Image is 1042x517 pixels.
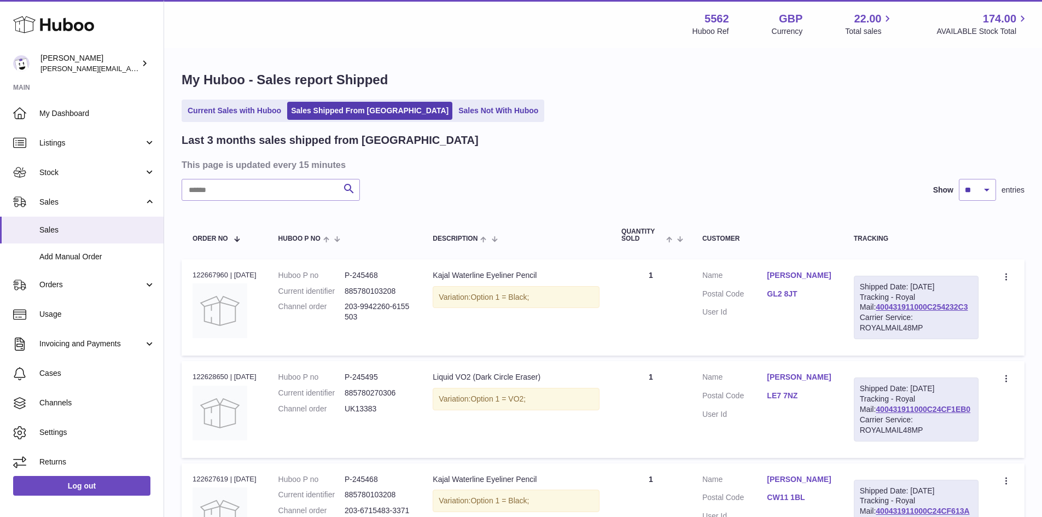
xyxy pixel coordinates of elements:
[278,235,321,242] span: Huboo P no
[779,11,802,26] strong: GBP
[860,486,973,496] div: Shipped Date: [DATE]
[702,492,767,506] dt: Postal Code
[433,235,478,242] span: Description
[39,339,144,349] span: Invoicing and Payments
[345,490,411,500] dd: 885780103208
[767,372,831,382] a: [PERSON_NAME]
[470,394,526,403] span: Option 1 = VO2;
[278,490,345,500] dt: Current identifier
[860,312,973,333] div: Carrier Service: ROYALMAIL48MP
[936,11,1029,37] a: 174.00 AVAILABLE Stock Total
[193,270,257,280] div: 122667960 | [DATE]
[772,26,803,37] div: Currency
[39,368,155,379] span: Cases
[345,474,411,485] dd: P-245468
[433,388,599,410] div: Variation:
[767,492,831,503] a: CW11 1BL
[854,235,979,242] div: Tracking
[39,457,155,467] span: Returns
[39,427,155,438] span: Settings
[702,270,767,283] dt: Name
[39,197,144,207] span: Sales
[854,276,979,339] div: Tracking - Royal Mail:
[470,293,529,301] span: Option 1 = Black;
[345,286,411,297] dd: 885780103208
[184,102,285,120] a: Current Sales with Huboo
[876,507,969,515] a: 400431911000C24CF613A
[345,301,411,322] dd: 203-9942260-6155503
[705,11,729,26] strong: 5562
[876,405,970,414] a: 400431911000C24CF1EB0
[193,372,257,382] div: 122628650 | [DATE]
[278,404,345,414] dt: Channel order
[860,384,973,394] div: Shipped Date: [DATE]
[39,252,155,262] span: Add Manual Order
[845,11,894,37] a: 22.00 Total sales
[470,496,529,505] span: Option 1 = Black;
[621,228,663,242] span: Quantity Sold
[278,474,345,485] dt: Huboo P no
[278,270,345,281] dt: Huboo P no
[860,415,973,435] div: Carrier Service: ROYALMAIL48MP
[702,409,767,420] dt: User Id
[1002,185,1024,195] span: entries
[278,388,345,398] dt: Current identifier
[278,372,345,382] dt: Huboo P no
[933,185,953,195] label: Show
[39,108,155,119] span: My Dashboard
[193,386,247,440] img: no-photo.jpg
[193,283,247,338] img: no-photo.jpg
[39,167,144,178] span: Stock
[345,270,411,281] dd: P-245468
[767,289,831,299] a: GL2 8JT
[854,377,979,441] div: Tracking - Royal Mail:
[702,372,767,385] dt: Name
[13,476,150,496] a: Log out
[702,289,767,302] dt: Postal Code
[39,225,155,235] span: Sales
[39,309,155,320] span: Usage
[13,55,30,72] img: ketan@vasanticosmetics.com
[182,71,1024,89] h1: My Huboo - Sales report Shipped
[455,102,542,120] a: Sales Not With Huboo
[182,133,479,148] h2: Last 3 months sales shipped from [GEOGRAPHIC_DATA]
[936,26,1029,37] span: AVAILABLE Stock Total
[278,286,345,297] dt: Current identifier
[193,474,257,484] div: 122627619 | [DATE]
[40,64,219,73] span: [PERSON_NAME][EMAIL_ADDRESS][DOMAIN_NAME]
[610,361,691,457] td: 1
[983,11,1016,26] span: 174.00
[702,474,767,487] dt: Name
[702,235,832,242] div: Customer
[860,282,973,292] div: Shipped Date: [DATE]
[702,391,767,404] dt: Postal Code
[845,26,894,37] span: Total sales
[854,11,881,26] span: 22.00
[39,138,144,148] span: Listings
[345,372,411,382] dd: P-245495
[39,398,155,408] span: Channels
[345,404,411,414] dd: UK13383
[433,490,599,512] div: Variation:
[433,270,599,281] div: Kajal Waterline Eyeliner Pencil
[433,372,599,382] div: Liquid VO2 (Dark Circle Eraser)
[39,280,144,290] span: Orders
[182,159,1022,171] h3: This page is updated every 15 minutes
[278,301,345,322] dt: Channel order
[876,303,968,311] a: 400431911000C254232C3
[433,286,599,309] div: Variation:
[193,235,228,242] span: Order No
[40,53,139,74] div: [PERSON_NAME]
[692,26,729,37] div: Huboo Ref
[345,388,411,398] dd: 885780270306
[767,270,831,281] a: [PERSON_NAME]
[433,474,599,485] div: Kajal Waterline Eyeliner Pencil
[702,307,767,317] dt: User Id
[610,259,691,356] td: 1
[287,102,452,120] a: Sales Shipped From [GEOGRAPHIC_DATA]
[767,391,831,401] a: LE7 7NZ
[767,474,831,485] a: [PERSON_NAME]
